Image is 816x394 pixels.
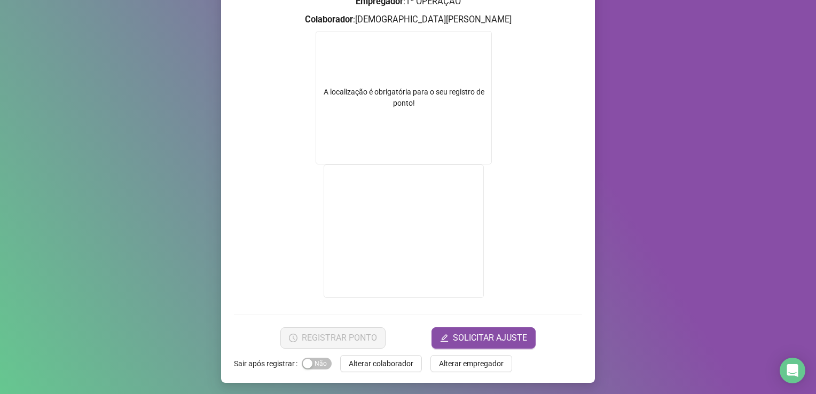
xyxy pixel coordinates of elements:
div: Open Intercom Messenger [780,358,805,383]
button: REGISTRAR PONTO [280,327,386,349]
button: editSOLICITAR AJUSTE [431,327,536,349]
div: A localização é obrigatória para o seu registro de ponto! [316,86,491,109]
button: Alterar empregador [430,355,512,372]
label: Sair após registrar [234,355,302,372]
h3: : [DEMOGRAPHIC_DATA][PERSON_NAME] [234,13,582,27]
strong: Colaborador [305,14,353,25]
span: Alterar empregador [439,358,504,369]
span: SOLICITAR AJUSTE [453,332,527,344]
button: Alterar colaborador [340,355,422,372]
span: Alterar colaborador [349,358,413,369]
span: edit [440,334,449,342]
